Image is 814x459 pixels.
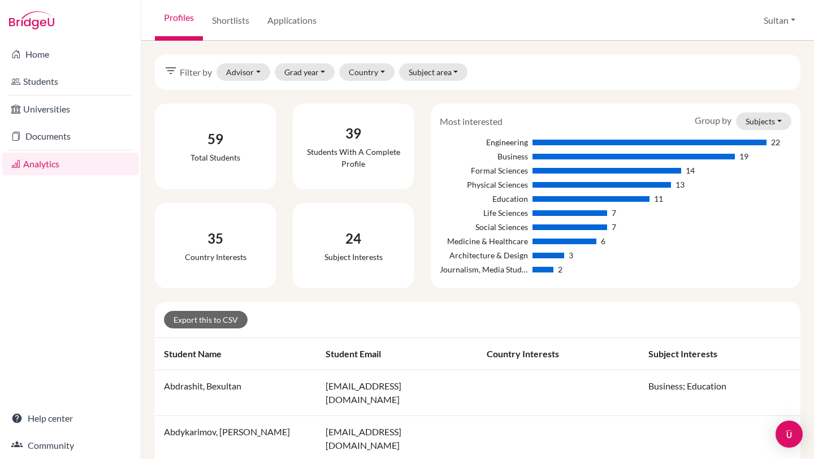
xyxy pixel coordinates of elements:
[440,221,527,233] div: Social Sciences
[612,207,616,219] div: 7
[2,70,138,93] a: Students
[2,43,138,66] a: Home
[324,228,383,249] div: 24
[217,63,270,81] button: Advisor
[676,179,685,190] div: 13
[185,228,246,249] div: 35
[302,123,405,144] div: 39
[180,66,212,79] span: Filter by
[431,115,511,128] div: Most interested
[686,164,695,176] div: 14
[185,251,246,263] div: Country interests
[190,129,240,149] div: 59
[155,370,317,416] td: Abdrashit, Bexultan
[440,263,527,275] div: Journalism, Media Studies & Communication
[2,153,138,175] a: Analytics
[317,370,478,416] td: [EMAIL_ADDRESS][DOMAIN_NAME]
[440,136,527,148] div: Engineering
[639,338,801,370] th: Subject interests
[440,193,527,205] div: Education
[302,146,405,170] div: Students with a complete profile
[324,251,383,263] div: Subject interests
[9,11,54,29] img: Bridge-U
[440,150,527,162] div: Business
[686,112,800,130] div: Group by
[317,338,478,370] th: Student email
[736,112,791,130] button: Subjects
[440,164,527,176] div: Formal Sciences
[759,10,800,31] button: Sultan
[601,235,605,247] div: 6
[639,370,801,416] td: Business; Education
[569,249,573,261] div: 3
[275,63,335,81] button: Grad year
[440,207,527,219] div: Life Sciences
[155,338,317,370] th: Student name
[654,193,663,205] div: 11
[2,98,138,120] a: Universities
[190,151,240,163] div: Total students
[739,150,748,162] div: 19
[771,136,780,148] div: 22
[164,311,248,328] a: Export this to CSV
[612,221,616,233] div: 7
[478,338,639,370] th: Country interests
[2,434,138,457] a: Community
[440,235,527,247] div: Medicine & Healthcare
[440,179,527,190] div: Physical Sciences
[558,263,562,275] div: 2
[2,407,138,430] a: Help center
[399,63,468,81] button: Subject area
[164,64,177,77] i: filter_list
[339,63,395,81] button: Country
[776,421,803,448] div: Open Intercom Messenger
[2,125,138,148] a: Documents
[440,249,527,261] div: Architecture & Design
